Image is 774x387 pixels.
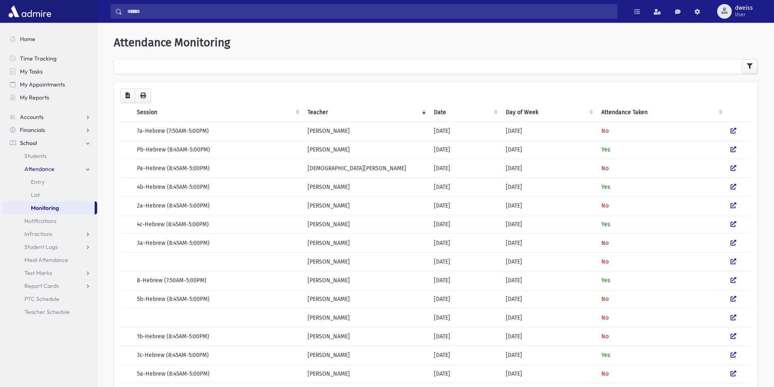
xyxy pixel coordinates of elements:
[3,162,97,175] a: Attendance
[24,165,54,173] span: Attendance
[132,121,303,140] td: 7a-Hebrew (7:50AM-5:00PM)
[120,89,135,103] button: CSV
[122,4,617,19] input: Search
[24,256,68,264] span: Meal Attendance
[596,252,726,271] td: No
[3,188,97,201] a: List
[735,5,753,11] span: dweiss
[132,290,303,308] td: 5b-Hebrew (8:45AM-5:00PM)
[501,252,596,271] td: [DATE]
[132,140,303,159] td: Pb-Hebrew (8:45AM-5:00PM)
[3,136,97,149] a: School
[20,35,35,43] span: Home
[3,149,97,162] a: Students
[132,103,303,122] th: Session: activate to sort column ascending
[3,175,97,188] a: Entry
[3,279,97,292] a: Report Cards
[303,177,429,196] td: [PERSON_NAME]
[3,123,97,136] a: Financials
[596,177,726,196] td: Yes
[3,240,97,253] a: Student Logs
[24,295,59,303] span: PTC Schedule
[132,233,303,252] td: 3a-Hebrew (8:45AM-5:00PM)
[3,78,97,91] a: My Appointments
[596,159,726,177] td: No
[114,36,230,49] span: Attendance Monitoring
[132,196,303,215] td: 2a-Hebrew (8:45AM-5:00PM)
[3,214,97,227] a: Notifications
[303,196,429,215] td: [PERSON_NAME]
[596,364,726,383] td: No
[596,121,726,140] td: No
[501,159,596,177] td: [DATE]
[303,346,429,364] td: [PERSON_NAME]
[596,290,726,308] td: No
[303,271,429,290] td: [PERSON_NAME]
[429,308,501,327] td: [DATE]
[20,55,56,62] span: Time Tracking
[3,305,97,318] a: Teacher Schedule
[20,126,45,134] span: Financials
[596,346,726,364] td: Yes
[501,121,596,140] td: [DATE]
[20,113,43,121] span: Accounts
[20,139,37,147] span: School
[132,159,303,177] td: Pa-Hebrew (8:45AM-5:00PM)
[501,364,596,383] td: [DATE]
[24,308,70,316] span: Teacher Schedule
[596,140,726,159] td: Yes
[501,308,596,327] td: [DATE]
[501,196,596,215] td: [DATE]
[596,308,726,327] td: No
[132,327,303,346] td: 1b-Hebrew (8:45AM-5:00PM)
[24,243,58,251] span: Student Logs
[303,233,429,252] td: [PERSON_NAME]
[735,11,753,18] span: User
[3,52,97,65] a: Time Tracking
[501,327,596,346] td: [DATE]
[135,89,151,103] button: Print
[20,68,43,75] span: My Tasks
[596,271,726,290] td: Yes
[501,233,596,252] td: [DATE]
[20,81,65,88] span: My Appointments
[429,252,501,271] td: [DATE]
[24,230,52,238] span: Infractions
[429,233,501,252] td: [DATE]
[303,103,429,122] th: Teacher: activate to sort column ascending
[7,3,53,19] img: AdmirePro
[501,271,596,290] td: [DATE]
[3,110,97,123] a: Accounts
[303,364,429,383] td: [PERSON_NAME]
[132,364,303,383] td: 5a-Hebrew (8:45AM-5:00PM)
[3,65,97,78] a: My Tasks
[3,292,97,305] a: PTC Schedule
[429,177,501,196] td: [DATE]
[501,103,596,122] th: Day of Week: activate to sort column ascending
[24,217,56,225] span: Notifications
[132,271,303,290] td: 8-Hebrew (7:50AM-5:00PM)
[3,91,97,104] a: My Reports
[3,227,97,240] a: Infractions
[596,215,726,233] td: Yes
[501,290,596,308] td: [DATE]
[303,121,429,140] td: [PERSON_NAME]
[429,215,501,233] td: [DATE]
[31,178,45,186] span: Entry
[303,215,429,233] td: [PERSON_NAME]
[429,346,501,364] td: [DATE]
[429,103,501,122] th: Date: activate to sort column ascending
[31,204,59,212] span: Monitoring
[429,196,501,215] td: [DATE]
[429,327,501,346] td: [DATE]
[24,282,59,290] span: Report Cards
[429,364,501,383] td: [DATE]
[501,346,596,364] td: [DATE]
[429,121,501,140] td: [DATE]
[132,215,303,233] td: 4c-Hebrew (8:45AM-5:00PM)
[31,191,40,199] span: List
[303,290,429,308] td: [PERSON_NAME]
[429,140,501,159] td: [DATE]
[429,290,501,308] td: [DATE]
[501,140,596,159] td: [DATE]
